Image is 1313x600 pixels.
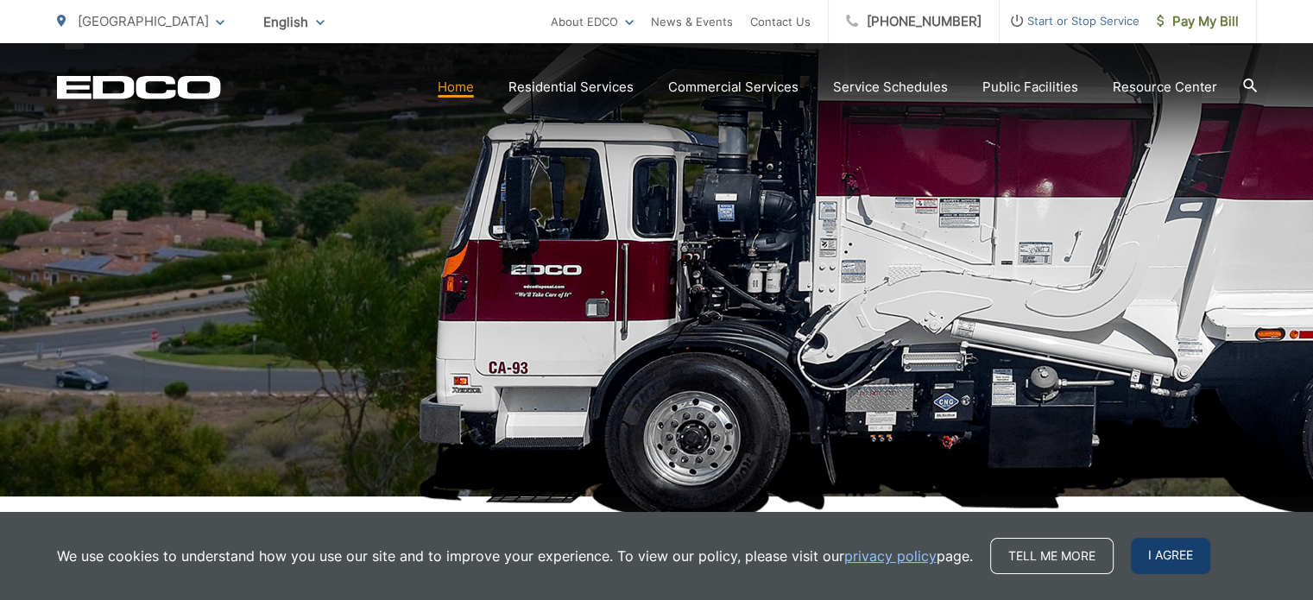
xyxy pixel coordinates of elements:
[982,77,1078,98] a: Public Facilities
[57,546,973,566] p: We use cookies to understand how you use our site and to improve your experience. To view our pol...
[438,77,474,98] a: Home
[750,11,811,32] a: Contact Us
[833,77,948,98] a: Service Schedules
[651,11,733,32] a: News & Events
[508,77,634,98] a: Residential Services
[78,13,209,29] span: [GEOGRAPHIC_DATA]
[1157,11,1239,32] span: Pay My Bill
[844,546,937,566] a: privacy policy
[250,7,338,37] span: English
[668,77,799,98] a: Commercial Services
[1113,77,1217,98] a: Resource Center
[57,75,221,99] a: EDCD logo. Return to the homepage.
[1131,538,1210,574] span: I agree
[990,538,1114,574] a: Tell me more
[551,11,634,32] a: About EDCO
